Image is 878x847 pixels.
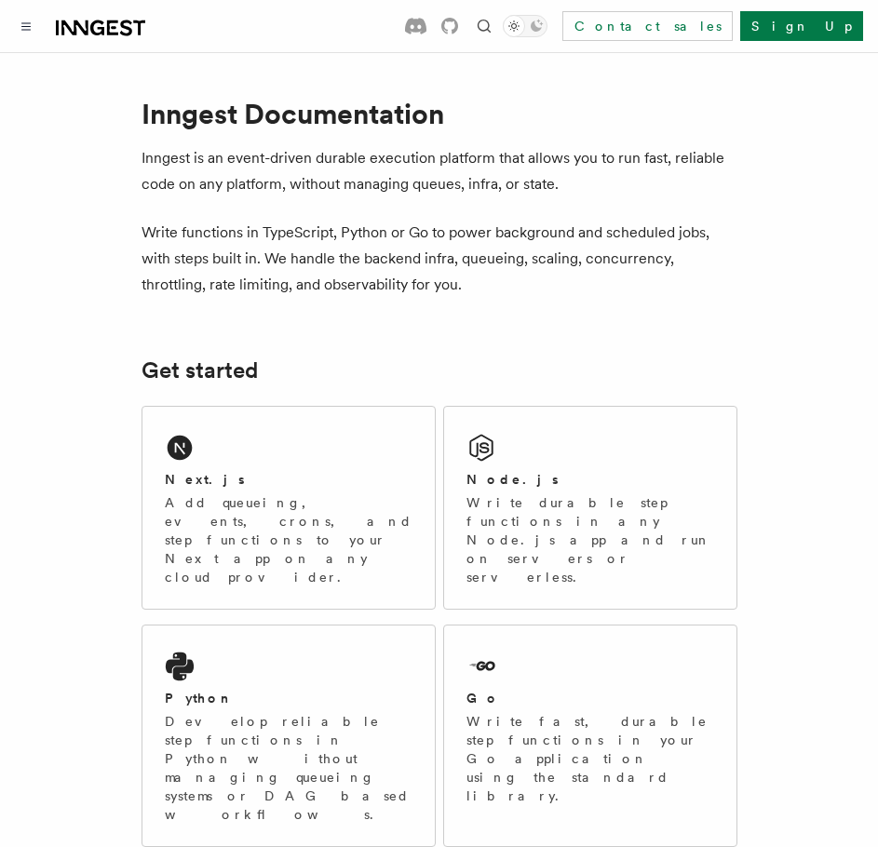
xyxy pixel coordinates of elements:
a: Sign Up [740,11,863,41]
button: Find something... [473,15,495,37]
a: Node.jsWrite durable step functions in any Node.js app and run on servers or serverless. [443,406,737,610]
h2: Python [165,689,234,707]
h2: Next.js [165,470,245,489]
h2: Node.js [466,470,559,489]
p: Develop reliable step functions in Python without managing queueing systems or DAG based workflows. [165,712,412,824]
h2: Go [466,689,500,707]
a: Contact sales [562,11,733,41]
p: Write durable step functions in any Node.js app and run on servers or serverless. [466,493,714,586]
p: Write functions in TypeScript, Python or Go to power background and scheduled jobs, with steps bu... [142,220,737,298]
a: GoWrite fast, durable step functions in your Go application using the standard library. [443,625,737,847]
a: Next.jsAdd queueing, events, crons, and step functions to your Next app on any cloud provider. [142,406,436,610]
h1: Inngest Documentation [142,97,737,130]
p: Write fast, durable step functions in your Go application using the standard library. [466,712,714,805]
p: Inngest is an event-driven durable execution platform that allows you to run fast, reliable code ... [142,145,737,197]
p: Add queueing, events, crons, and step functions to your Next app on any cloud provider. [165,493,412,586]
a: PythonDevelop reliable step functions in Python without managing queueing systems or DAG based wo... [142,625,436,847]
a: Get started [142,357,258,383]
button: Toggle navigation [15,15,37,37]
button: Toggle dark mode [503,15,547,37]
